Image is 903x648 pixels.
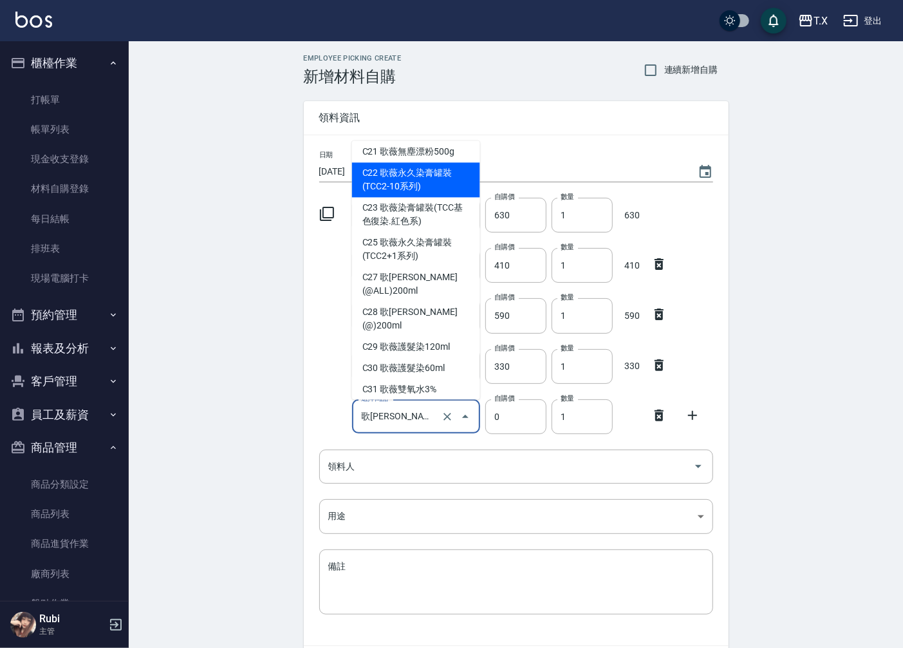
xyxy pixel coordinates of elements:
span: 領料資訊 [319,111,713,124]
a: 每日結帳 [5,204,124,234]
li: C31 歌薇雙氧水3% [352,379,480,400]
a: 排班表 [5,234,124,263]
a: 商品列表 [5,499,124,529]
button: 櫃檯作業 [5,46,124,80]
label: 數量 [561,242,574,252]
a: 盤點作業 [5,589,124,618]
button: T.X [793,8,833,34]
label: 數量 [561,394,574,403]
li: C27 歌[PERSON_NAME](@ALL)200ml [352,267,480,301]
img: Logo [15,12,52,28]
li: C21 歌薇無塵漂粉500g [352,141,480,162]
label: 自購價 [494,394,514,403]
a: 廠商列表 [5,559,124,589]
a: 現金收支登錄 [5,144,124,174]
p: 590 [618,309,646,323]
label: 自購價 [494,343,514,353]
input: YYYY/MM/DD [319,161,685,182]
button: 客戶管理 [5,365,124,398]
li: C30 歌薇護髮染60ml [352,357,480,379]
li: C22 歌薇永久染膏罐裝(TCC2-10系列) [352,162,480,197]
button: 登出 [838,9,888,33]
li: C23 歌薇染膏罐裝(TCC基色復染.紅色系) [352,197,480,232]
label: 自購價 [494,292,514,302]
a: 帳單列表 [5,115,124,144]
a: 商品進貨作業 [5,529,124,558]
button: Choose date, selected date is 2025-10-05 [690,157,721,187]
h5: Rubi [39,613,105,625]
img: Person [10,612,36,638]
p: 630 [618,209,646,222]
li: C28 歌[PERSON_NAME](@)200ml [352,301,480,336]
button: Clear [438,408,456,426]
button: Open [688,456,709,477]
p: 主管 [39,625,105,637]
label: 數量 [561,292,574,302]
label: 自購價 [494,192,514,202]
a: 打帳單 [5,85,124,115]
label: 日期 [319,150,333,160]
div: T.X [814,13,828,29]
a: 現場電腦打卡 [5,263,124,293]
h3: 新增材料自購 [304,68,402,86]
p: 410 [618,259,646,272]
button: 員工及薪資 [5,398,124,432]
span: 連續新增自購 [664,63,718,77]
a: 商品分類設定 [5,470,124,499]
li: C25 歌薇永久染膏罐裝(TCC2+1系列) [352,232,480,267]
a: 材料自購登錄 [5,174,124,204]
h2: Employee Picking Create [304,54,402,62]
button: 報表及分析 [5,332,124,365]
label: 數量 [561,343,574,353]
p: 330 [618,359,646,373]
button: 預約管理 [5,298,124,332]
button: Close [455,406,476,427]
li: C29 歌薇護髮染120ml [352,336,480,357]
label: 自購價 [494,242,514,252]
button: save [761,8,787,33]
button: 商品管理 [5,431,124,464]
label: 數量 [561,192,574,202]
